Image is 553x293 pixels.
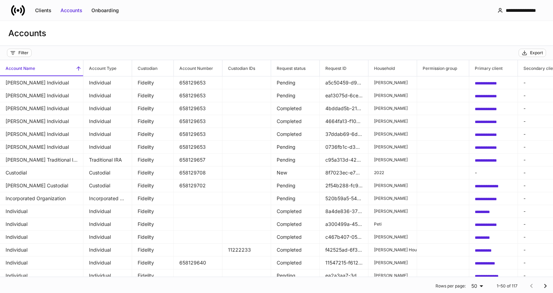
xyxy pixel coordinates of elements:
td: 658129653 [174,102,222,115]
span: Request ID [320,60,368,76]
td: 2f54b288-fc92-448c-a9da-5e3a3dbbedad [320,179,368,192]
td: Pending [271,179,320,192]
td: 8869d211-28ce-4ecf-abfb-058d39b07e00 [469,89,518,102]
td: Completed [271,128,320,141]
td: Custodial [83,166,132,179]
td: 658129708 [174,166,222,179]
td: 658129640 [174,257,222,269]
td: Pending [271,76,320,89]
td: Individual [83,218,132,231]
td: a6301028-2383-43a3-b1fd-c5a6980555bd [469,154,518,166]
td: c4779479-cbdd-4e64-a33a-d57a1544cd4e [469,218,518,231]
td: 520b59a5-5483-4c40-9106-6a4a41376046 [320,192,368,205]
td: Fidelity [132,205,174,218]
td: Completed [271,115,320,128]
td: 3f2e2bfa-e869-4792-9129-aa80d9322153 [469,102,518,115]
td: bad6fd97-4fec-4bec-8f1a-796c3003a570 [469,192,518,205]
td: Fidelity [132,179,174,192]
td: Fidelity [132,166,174,179]
td: Individual [83,269,132,282]
p: Rows per page: [436,283,466,289]
td: 8a4de836-3778-4df3-a953-76ad04519151 [320,205,368,218]
p: [PERSON_NAME] [374,196,411,201]
td: Fidelity [132,218,174,231]
td: Pending [271,154,320,166]
p: 2022 [374,170,411,176]
td: Fidelity [132,257,174,269]
span: Request status [271,60,319,76]
td: Individual [83,257,132,269]
td: Completed [271,231,320,244]
td: Traditional IRA [83,154,132,166]
td: Pending [271,89,320,102]
h3: Accounts [8,28,46,39]
td: 6fbe8b0b-1b8e-409b-812a-ed3688de566b [469,269,518,282]
td: 40d475b4-efe9-462f-a1e6-cbfa5303f133 [469,76,518,89]
td: 658129653 [174,115,222,128]
p: - [475,169,512,176]
td: 658129653 [174,128,222,141]
p: [PERSON_NAME] [374,183,411,188]
td: Completed [271,257,320,269]
button: Clients [31,5,56,16]
button: Onboarding [87,5,123,16]
td: c95a313d-4280-4c55-80d8-4d455e79bcd8 [320,154,368,166]
p: [PERSON_NAME] [374,93,411,98]
span: Household [368,60,417,76]
td: Pending [271,141,320,154]
button: Accounts [56,5,87,16]
td: 2ae7181e-5854-497b-b13a-608e82311aea [469,231,518,244]
td: 37ddab69-6d5b-4f12-b9e4-674269be276c [320,128,368,141]
td: 11547215-f612-4b67-aa73-19507cf5f8b4 [320,257,368,269]
p: [PERSON_NAME] Household [374,247,411,253]
button: Filter [7,49,32,57]
td: 658129653 [174,89,222,102]
td: c1d46ea1-972f-4108-9c72-dd610de14c1a [469,244,518,257]
p: Peti [374,221,411,227]
h6: Custodian [132,65,157,72]
td: a300499a-4543-4c99-b98f-9d26e3e6a378 [320,218,368,231]
h6: Request status [271,65,306,72]
td: e92530ba-8432-4947-9c7b-9636c34f0d33 [469,141,518,154]
td: Fidelity [132,192,174,205]
td: Individual [83,141,132,154]
td: Fidelity [132,141,174,154]
button: Export [519,49,546,57]
h6: Household [368,65,395,72]
td: Individual [83,244,132,257]
div: Accounts [60,7,82,14]
span: Account Type [83,60,132,76]
p: [PERSON_NAME] [374,131,411,137]
div: Export [530,50,543,56]
div: Clients [35,7,51,14]
p: [PERSON_NAME] [374,144,411,150]
td: Individual [83,115,132,128]
p: 1–50 of 117 [497,283,518,289]
span: Account Number [174,60,222,76]
td: Completed [271,205,320,218]
td: 4bddad5b-21ba-4d27-bec7-8675ab662a00 [320,102,368,115]
td: 9775cdc5-0202-4a68-91ce-7e2d4d952a12 [469,115,518,128]
td: Individual [83,231,132,244]
p: [PERSON_NAME] [374,260,411,266]
td: Fidelity [132,115,174,128]
td: Custodial [83,179,132,192]
span: Permission group [417,60,469,76]
h6: Custodian IDs [222,65,255,72]
td: Fidelity [132,269,174,282]
td: c467b407-0555-4ae0-950d-57976260834b [320,231,368,244]
td: Pending [271,269,320,282]
p: [PERSON_NAME] [374,273,411,278]
td: 0736fb1c-d334-48ff-b6be-172d315031ec [320,141,368,154]
td: f42525ad-6f35-4659-8ffe-89fe3358ff47 [320,244,368,257]
div: Filter [18,50,29,56]
td: Incorporated Organization [83,192,132,205]
td: 2ae7181e-5854-497b-b13a-608e82311aea [469,205,518,218]
td: 11222233 [222,244,271,257]
td: Fidelity [132,231,174,244]
h6: Request ID [320,65,347,72]
td: Fidelity [132,154,174,166]
h6: Account Type [83,65,116,72]
td: Pending [271,192,320,205]
td: bad6fd97-4fec-4bec-8f1a-796c3003a570 [469,128,518,141]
